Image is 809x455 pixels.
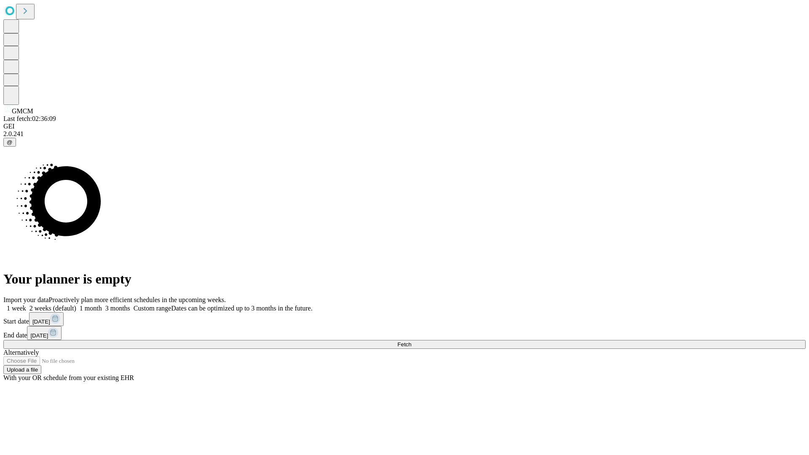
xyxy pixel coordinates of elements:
[80,305,102,312] span: 1 month
[3,326,806,340] div: End date
[32,318,50,325] span: [DATE]
[3,115,56,122] span: Last fetch: 02:36:09
[3,365,41,374] button: Upload a file
[3,340,806,349] button: Fetch
[49,296,226,303] span: Proactively plan more efficient schedules in the upcoming weeks.
[3,374,134,381] span: With your OR schedule from your existing EHR
[3,296,49,303] span: Import your data
[134,305,171,312] span: Custom range
[397,341,411,348] span: Fetch
[29,312,64,326] button: [DATE]
[3,271,806,287] h1: Your planner is empty
[171,305,312,312] span: Dates can be optimized up to 3 months in the future.
[3,349,39,356] span: Alternatively
[3,138,16,147] button: @
[3,130,806,138] div: 2.0.241
[27,326,62,340] button: [DATE]
[7,139,13,145] span: @
[3,123,806,130] div: GEI
[29,305,76,312] span: 2 weeks (default)
[7,305,26,312] span: 1 week
[105,305,130,312] span: 3 months
[30,332,48,339] span: [DATE]
[12,107,33,115] span: GMCM
[3,312,806,326] div: Start date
